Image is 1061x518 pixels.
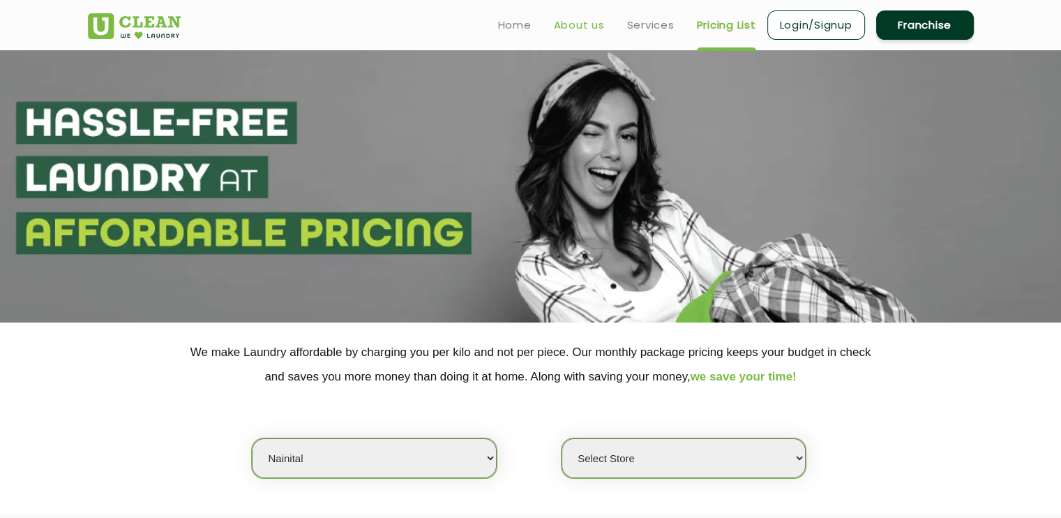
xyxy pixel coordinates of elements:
img: UClean Laundry and Dry Cleaning [88,13,181,39]
a: Login/Signup [767,10,865,40]
a: Franchise [876,10,974,40]
a: Services [627,17,675,34]
a: Home [498,17,532,34]
a: About us [554,17,605,34]
span: we save your time! [691,370,797,383]
p: We make Laundry affordable by charging you per kilo and not per piece. Our monthly package pricin... [88,340,974,389]
a: Pricing List [697,17,756,34]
